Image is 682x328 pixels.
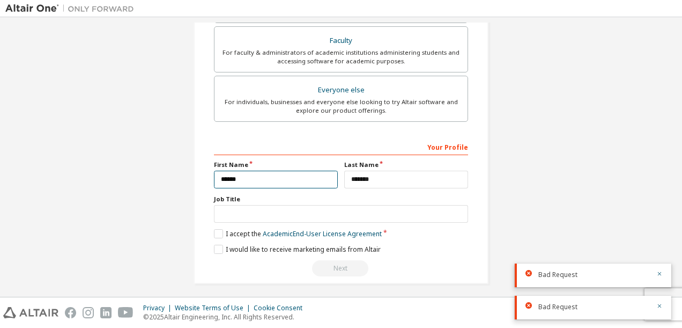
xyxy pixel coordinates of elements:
[214,245,381,254] label: I would like to receive marketing emails from Altair
[538,303,577,311] span: Bad Request
[214,229,382,238] label: I accept the
[221,33,461,48] div: Faculty
[65,307,76,318] img: facebook.svg
[221,83,461,98] div: Everyone else
[100,307,112,318] img: linkedin.svg
[143,312,309,322] p: © 2025 Altair Engineering, Inc. All Rights Reserved.
[214,195,468,203] label: Job Title
[254,304,309,312] div: Cookie Consent
[263,229,382,238] a: Academic End-User License Agreement
[221,48,461,65] div: For faculty & administrators of academic institutions administering students and accessing softwa...
[83,307,94,318] img: instagram.svg
[221,98,461,115] div: For individuals, businesses and everyone else looking to try Altair software and explore our prod...
[5,3,139,14] img: Altair One
[538,271,577,279] span: Bad Request
[214,260,468,276] div: Read and acccept EULA to continue
[175,304,254,312] div: Website Terms of Use
[214,161,338,169] label: First Name
[143,304,175,312] div: Privacy
[3,307,58,318] img: altair_logo.svg
[214,138,468,155] div: Your Profile
[344,161,468,169] label: Last Name
[118,307,134,318] img: youtube.svg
